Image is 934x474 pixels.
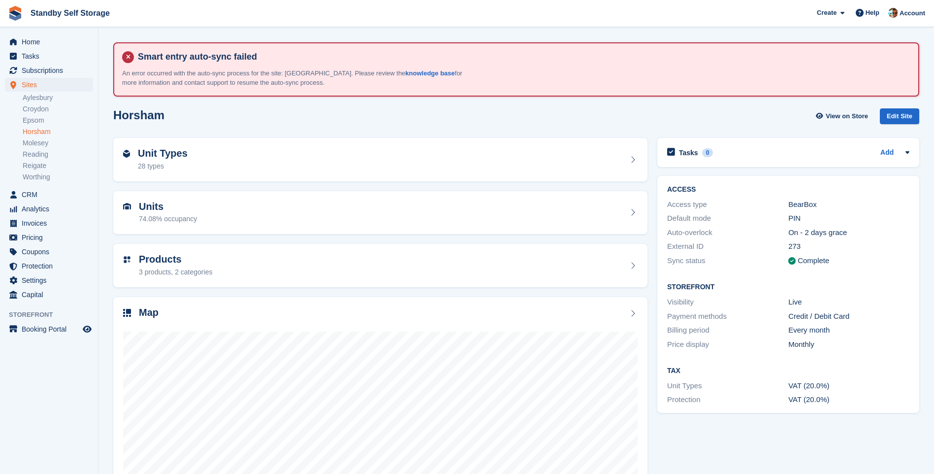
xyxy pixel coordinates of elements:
[814,108,872,125] a: View on Store
[123,150,130,158] img: unit-type-icn-2b2737a686de81e16bb02015468b77c625bbabd49415b5ef34ead5e3b44a266d.svg
[5,259,93,273] a: menu
[113,108,164,122] h2: Horsham
[5,188,93,202] a: menu
[139,307,159,318] h2: Map
[667,283,909,291] h2: Storefront
[702,148,713,157] div: 0
[22,35,81,49] span: Home
[22,231,81,244] span: Pricing
[798,255,829,267] div: Complete
[880,108,919,129] a: Edit Site
[817,8,837,18] span: Create
[22,245,81,259] span: Coupons
[667,227,788,238] div: Auto-overlock
[667,241,788,252] div: External ID
[5,49,93,63] a: menu
[113,191,647,235] a: Units 74.08% occupancy
[138,148,188,159] h2: Unit Types
[9,310,98,320] span: Storefront
[23,161,93,170] a: Reigate
[667,186,909,194] h2: ACCESS
[667,297,788,308] div: Visibility
[880,108,919,125] div: Edit Site
[22,202,81,216] span: Analytics
[5,64,93,77] a: menu
[788,227,909,238] div: On - 2 days grace
[22,259,81,273] span: Protection
[788,199,909,210] div: BearBox
[139,267,212,277] div: 3 products, 2 categories
[139,214,197,224] div: 74.08% occupancy
[122,68,467,88] p: An error occurred with the auto-sync process for the site: [GEOGRAPHIC_DATA]. Please review the f...
[788,311,909,322] div: Credit / Debit Card
[5,231,93,244] a: menu
[23,138,93,148] a: Molesey
[22,78,81,92] span: Sites
[23,104,93,114] a: Croydon
[23,93,93,102] a: Aylesbury
[5,322,93,336] a: menu
[788,213,909,224] div: PIN
[81,323,93,335] a: Preview store
[5,202,93,216] a: menu
[405,69,454,77] a: knowledge base
[139,254,212,265] h2: Products
[27,5,114,21] a: Standby Self Storage
[5,78,93,92] a: menu
[667,213,788,224] div: Default mode
[113,244,647,287] a: Products 3 products, 2 categories
[5,273,93,287] a: menu
[880,147,894,159] a: Add
[123,309,131,317] img: map-icn-33ee37083ee616e46c38cad1a60f524a97daa1e2b2c8c0bc3eb3415660979fc1.svg
[22,273,81,287] span: Settings
[23,172,93,182] a: Worthing
[667,311,788,322] div: Payment methods
[22,49,81,63] span: Tasks
[866,8,879,18] span: Help
[123,256,131,264] img: custom-product-icn-752c56ca05d30b4aa98f6f15887a0e09747e85b44ffffa43cff429088544963d.svg
[788,380,909,392] div: VAT (20.0%)
[788,241,909,252] div: 273
[22,288,81,302] span: Capital
[139,201,197,212] h2: Units
[788,394,909,406] div: VAT (20.0%)
[900,8,925,18] span: Account
[667,325,788,336] div: Billing period
[5,216,93,230] a: menu
[667,394,788,406] div: Protection
[788,325,909,336] div: Every month
[22,188,81,202] span: CRM
[22,64,81,77] span: Subscriptions
[23,116,93,125] a: Epsom
[679,148,698,157] h2: Tasks
[667,339,788,350] div: Price display
[22,322,81,336] span: Booking Portal
[888,8,898,18] img: Michael Walker
[667,199,788,210] div: Access type
[788,339,909,350] div: Monthly
[134,51,910,63] h4: Smart entry auto-sync failed
[826,111,868,121] span: View on Store
[667,255,788,267] div: Sync status
[5,288,93,302] a: menu
[5,35,93,49] a: menu
[113,138,647,181] a: Unit Types 28 types
[5,245,93,259] a: menu
[23,127,93,136] a: Horsham
[138,161,188,171] div: 28 types
[667,380,788,392] div: Unit Types
[8,6,23,21] img: stora-icon-8386f47178a22dfd0bd8f6a31ec36ba5ce8667c1dd55bd0f319d3a0aa187defe.svg
[23,150,93,159] a: Reading
[22,216,81,230] span: Invoices
[788,297,909,308] div: Live
[123,203,131,210] img: unit-icn-7be61d7bf1b0ce9d3e12c5938cc71ed9869f7b940bace4675aadf7bd6d80202e.svg
[667,367,909,375] h2: Tax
